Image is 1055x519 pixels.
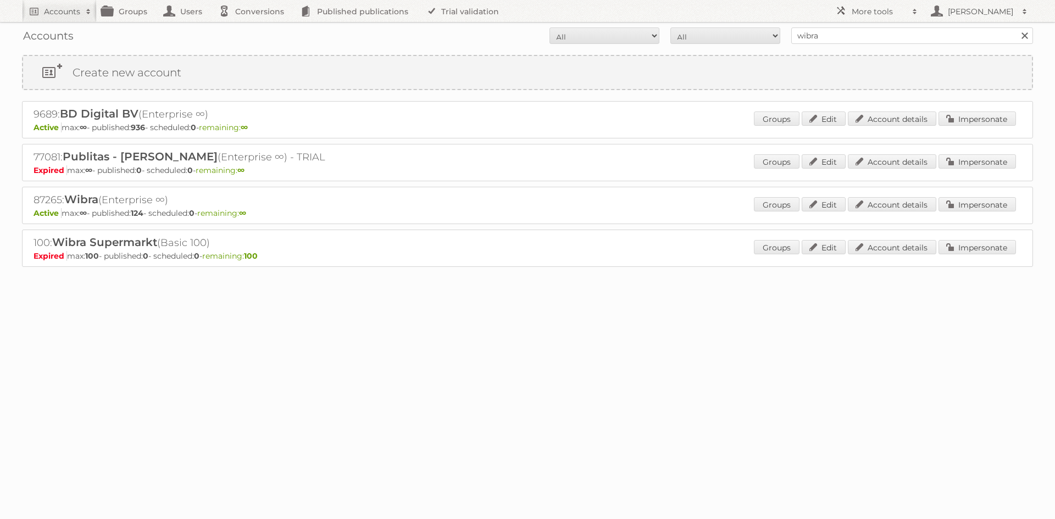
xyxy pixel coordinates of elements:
a: Groups [754,197,799,211]
p: max: - published: - scheduled: - [34,208,1021,218]
strong: 0 [191,122,196,132]
h2: 87265: (Enterprise ∞) [34,193,418,207]
h2: Accounts [44,6,80,17]
strong: 0 [143,251,148,261]
span: Wibra Supermarkt [52,236,157,249]
strong: 0 [189,208,195,218]
a: Edit [802,197,846,211]
strong: ∞ [239,208,246,218]
a: Groups [754,240,799,254]
strong: ∞ [85,165,92,175]
span: Publitas - [PERSON_NAME] [63,150,218,163]
a: Impersonate [939,154,1016,169]
p: max: - published: - scheduled: - [34,251,1021,261]
span: Active [34,122,62,132]
span: remaining: [199,122,248,132]
span: remaining: [202,251,258,261]
a: Impersonate [939,111,1016,126]
span: Expired [34,165,67,175]
strong: 124 [131,208,143,218]
a: Edit [802,154,846,169]
a: Account details [848,111,936,126]
a: Groups [754,154,799,169]
h2: More tools [852,6,907,17]
a: Impersonate [939,197,1016,211]
strong: 0 [187,165,193,175]
strong: ∞ [80,208,87,218]
h2: 77081: (Enterprise ∞) - TRIAL [34,150,418,164]
p: max: - published: - scheduled: - [34,165,1021,175]
a: Groups [754,111,799,126]
span: Wibra [64,193,98,206]
a: Account details [848,154,936,169]
span: Expired [34,251,67,261]
a: Create new account [23,56,1032,89]
h2: [PERSON_NAME] [945,6,1017,17]
a: Impersonate [939,240,1016,254]
a: Account details [848,240,936,254]
a: Edit [802,111,846,126]
a: Account details [848,197,936,211]
strong: ∞ [241,122,248,132]
strong: 100 [244,251,258,261]
span: remaining: [196,165,245,175]
p: max: - published: - scheduled: - [34,122,1021,132]
strong: ∞ [80,122,87,132]
span: BD Digital BV [60,107,138,120]
strong: ∞ [237,165,245,175]
span: remaining: [197,208,246,218]
strong: 936 [131,122,145,132]
strong: 100 [85,251,99,261]
strong: 0 [136,165,142,175]
h2: 100: (Basic 100) [34,236,418,250]
h2: 9689: (Enterprise ∞) [34,107,418,121]
span: Active [34,208,62,218]
strong: 0 [194,251,199,261]
a: Edit [802,240,846,254]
